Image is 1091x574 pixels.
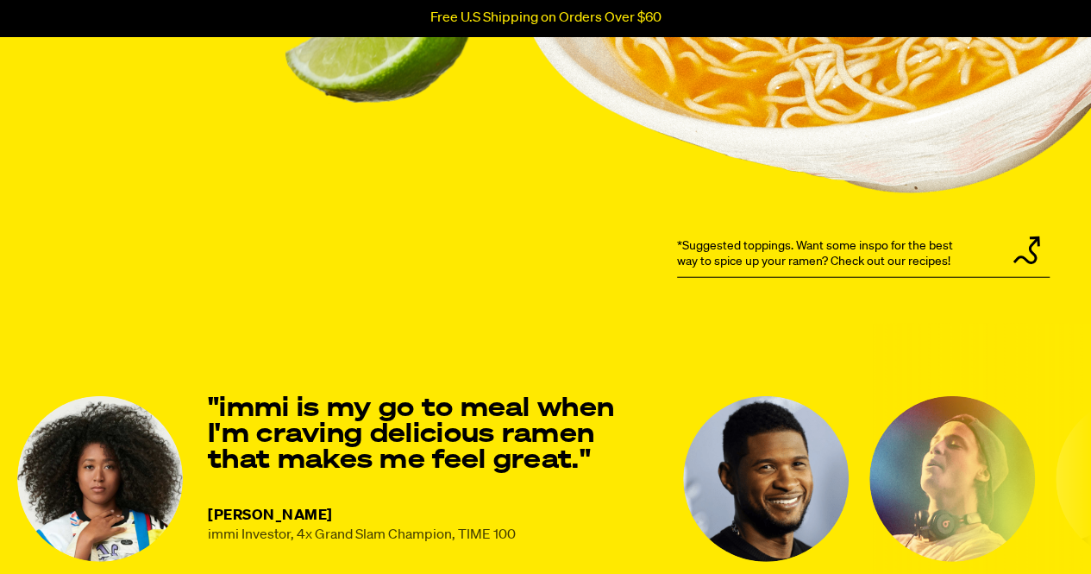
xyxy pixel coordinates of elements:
[208,528,516,542] small: immi Investor, 4x Grand Slam Champion, TIME 100
[677,231,1050,277] a: *Suggested toppings. Want some inspo for the best way to spice up your ramen? Check out our recipes!
[208,396,662,474] p: "immi is my go to meal when I'm craving delicious ramen that makes me feel great."
[17,396,183,562] img: Naomi Osaka
[430,10,661,26] p: Free U.S Shipping on Orders Over $60
[208,508,333,523] span: [PERSON_NAME]
[869,396,1035,562] img: KYGO
[677,238,969,269] p: *Suggested toppings. Want some inspo for the best way to spice up your ramen? Check out our recipes!
[683,396,849,562] img: Naomi Osaka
